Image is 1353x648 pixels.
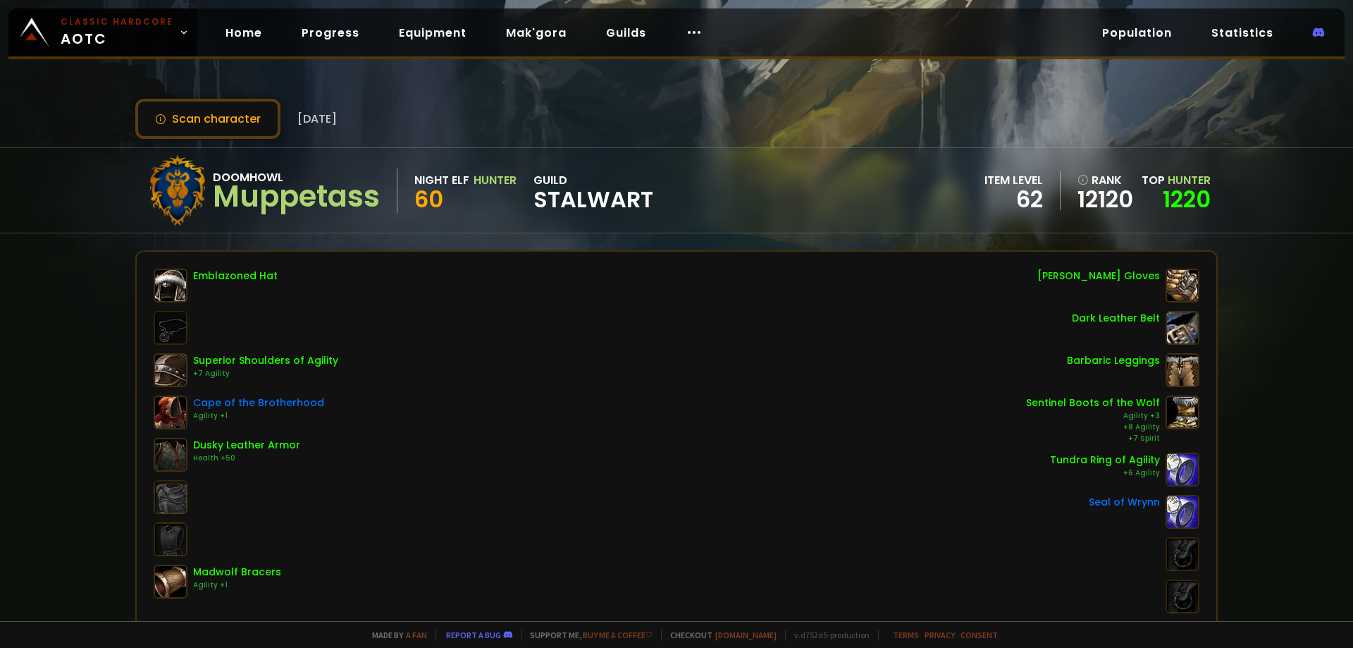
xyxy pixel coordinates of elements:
div: item level [984,171,1043,189]
a: a fan [406,630,427,640]
div: [PERSON_NAME] Gloves [1037,269,1160,283]
div: Dark Leather Belt [1072,311,1160,326]
span: Made by [364,630,427,640]
img: item-2933 [1166,495,1199,529]
div: Sentinel Boots of the Wolf [1026,396,1160,410]
span: [DATE] [297,110,337,128]
div: Health +50 [193,453,300,464]
div: Agility +1 [193,410,324,422]
div: +6 Agility [1050,467,1160,479]
a: Statistics [1200,18,1285,47]
div: Emblazoned Hat [193,269,278,283]
div: rank [1077,171,1133,189]
img: item-4107 [1166,269,1199,302]
a: Buy me a coffee [583,630,653,640]
div: Agility +3 [1026,410,1160,422]
div: Dusky Leather Armor [193,438,300,453]
div: Hunter [474,171,517,189]
div: Night Elf [414,171,469,189]
a: Consent [960,630,998,640]
span: Hunter [1168,172,1211,188]
img: item-7444 [1166,396,1199,429]
div: +7 Spirit [1026,433,1160,444]
span: Stalwart [533,189,653,210]
img: item-4048 [154,269,187,302]
img: item-7374 [154,438,187,472]
div: Agility +1 [193,580,281,591]
img: item-12009 [1166,453,1199,487]
a: [DOMAIN_NAME] [715,630,777,640]
div: +8 Agility [1026,422,1160,433]
a: Mak'gora [495,18,578,47]
div: Doomhowl [213,169,380,186]
a: Report a bug [446,630,501,640]
a: Guilds [595,18,657,47]
div: Muppetass [213,186,380,207]
span: v. d752d5 - production [785,630,870,640]
div: Madwolf Bracers [193,565,281,580]
div: Barbaric Leggings [1067,353,1160,368]
a: Population [1091,18,1183,47]
small: Classic Hardcore [61,16,173,28]
a: Home [214,18,273,47]
a: 1220 [1163,183,1211,215]
div: 62 [984,189,1043,210]
span: 60 [414,183,443,215]
a: Terms [893,630,919,640]
a: 12120 [1077,189,1133,210]
span: Checkout [661,630,777,640]
img: item-5963 [1166,353,1199,387]
a: Equipment [388,18,478,47]
div: guild [533,171,653,210]
span: AOTC [61,16,173,49]
span: Support me, [521,630,653,640]
img: item-9807 [154,353,187,387]
a: Privacy [925,630,955,640]
div: Top [1142,171,1211,189]
a: Classic HardcoreAOTC [8,8,197,56]
div: Cape of the Brotherhood [193,396,324,410]
button: Scan character [135,99,280,139]
a: Progress [290,18,371,47]
img: item-4249 [1166,311,1199,345]
div: Seal of Wrynn [1089,495,1160,510]
img: item-5193 [154,396,187,429]
div: Tundra Ring of Agility [1050,453,1160,467]
img: item-897 [154,565,187,599]
div: Superior Shoulders of Agility [193,353,338,368]
div: +7 Agility [193,368,338,379]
